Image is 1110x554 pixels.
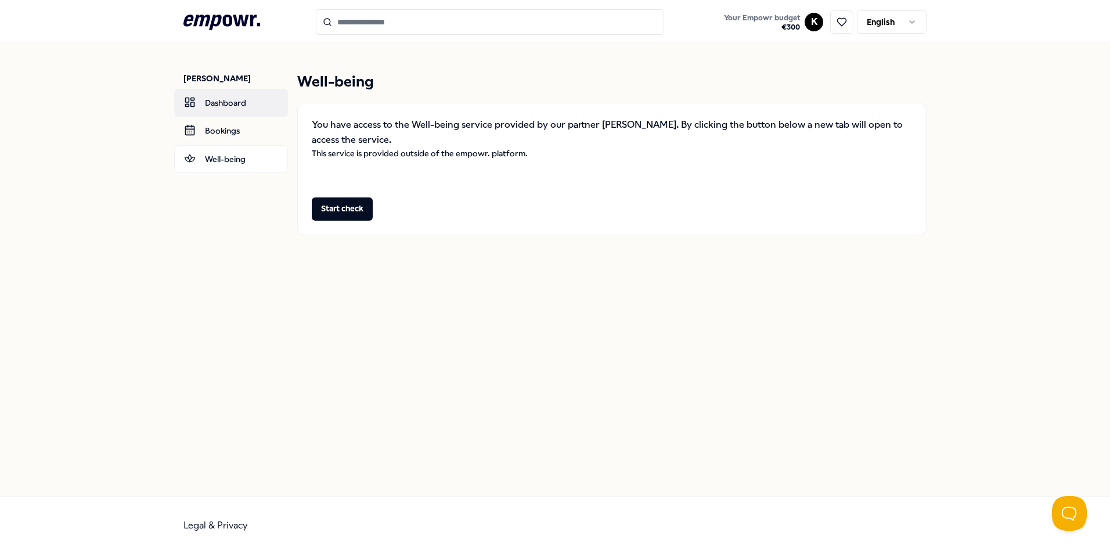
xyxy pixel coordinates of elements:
[312,117,912,147] p: You have access to the Well-being service provided by our partner [PERSON_NAME]. By clicking the ...
[316,9,664,35] input: Search for products, categories or subcategories
[183,73,288,84] p: [PERSON_NAME]
[297,70,927,93] h1: Well-being
[183,520,248,531] a: Legal & Privacy
[174,89,288,117] a: Dashboard
[722,11,802,34] button: Your Empowr budget€300
[724,23,800,32] span: € 300
[719,10,805,34] a: Your Empowr budget€300
[312,197,373,221] button: Start check
[174,117,288,145] a: Bookings
[174,145,288,173] a: Well-being
[805,13,823,31] button: K
[312,147,912,160] p: This service is provided outside of the empowr. platform.
[1052,496,1087,531] iframe: Help Scout Beacon - Open
[724,13,800,23] span: Your Empowr budget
